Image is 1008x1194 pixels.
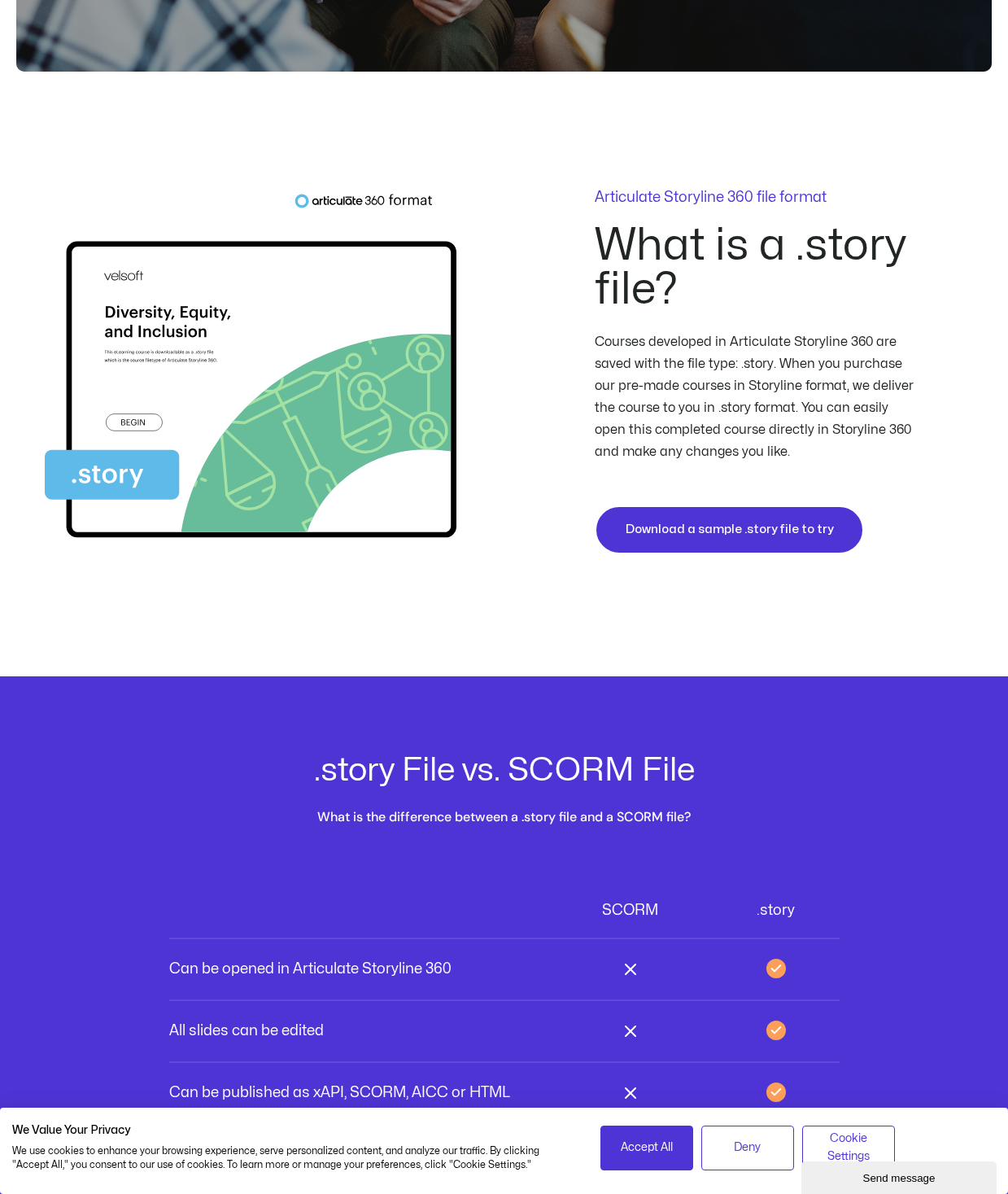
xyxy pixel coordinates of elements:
[801,1158,1000,1194] iframe: chat widget
[317,809,691,826] h2: What is the difference between a .story file and a SCORM file?
[567,903,693,918] p: SCORM
[595,190,920,205] p: Articulate Storyline 360 file format
[802,1126,895,1170] button: Adjust cookie preferences
[314,754,695,787] h2: .story File vs. SCORM File
[595,224,920,312] h2: What is a .story file?
[169,1086,548,1100] p: Can be published as xAPI, SCORM, AICC or HTML
[595,505,864,554] a: Download a sample .story file to try
[701,1126,794,1170] button: Deny all cookies
[734,1139,761,1157] span: Deny
[12,1144,576,1172] p: We use cookies to enhance your browsing experience, serve personalized content, and analyze our t...
[713,903,839,918] p: .story
[621,1139,673,1157] span: Accept All
[600,1126,693,1170] button: Accept all cookies
[12,1123,576,1138] h2: We Value Your Privacy
[169,1024,548,1039] p: All slides can be edited
[169,962,548,977] p: Can be opened in Articulate Storyline 360
[595,331,920,463] p: Courses developed in Articulate Storyline 360 are saved with the file type: .story. When you purc...
[626,520,833,540] span: Download a sample .story file to try
[813,1130,884,1166] span: Cookie Settings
